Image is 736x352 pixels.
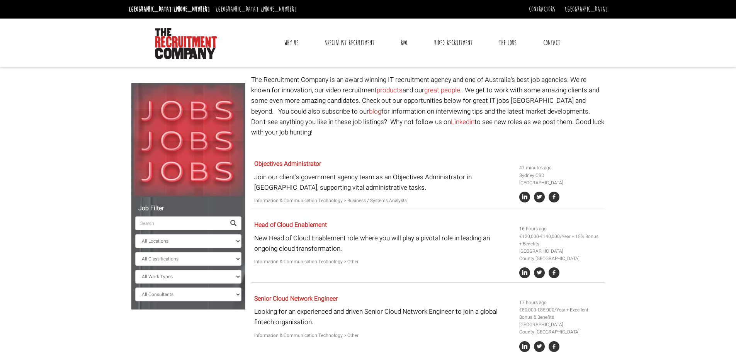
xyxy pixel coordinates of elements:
li: [GEOGRAPHIC_DATA]: [127,3,212,15]
h5: Job Filter [135,205,241,212]
p: The Recruitment Company is an award winning IT recruitment agency and one of Australia's best job... [251,75,605,138]
li: 17 hours ago [519,299,602,306]
li: €80,000-€85,000/Year + Excellent Bonus & Benefits [519,306,602,321]
a: Video Recruitment [428,33,478,53]
a: Head of Cloud Enablement [254,220,327,230]
p: Looking for an experienced and driven Senior Cloud Network Engineer to join a global fintech orga... [254,306,513,327]
a: Senior Cloud Network Engineer [254,294,338,303]
p: Information & Communication Technology > Other [254,332,513,339]
a: blog [369,107,381,116]
a: Linkedin [451,117,474,127]
p: New Head of Cloud Enablement role where you will play a pivotal role in leading an ongoing cloud ... [254,233,513,254]
a: products [377,85,403,95]
p: Join our client's government agency team as an Objectives Administrator in [GEOGRAPHIC_DATA], sup... [254,172,513,193]
li: [GEOGRAPHIC_DATA] County [GEOGRAPHIC_DATA] [519,321,602,336]
a: Why Us [278,33,304,53]
li: 47 minutes ago [519,164,602,172]
li: [GEOGRAPHIC_DATA] County [GEOGRAPHIC_DATA] [519,248,602,262]
img: The Recruitment Company [155,28,217,59]
a: Contact [537,33,566,53]
a: [GEOGRAPHIC_DATA] [565,5,608,14]
li: 16 hours ago [519,225,602,233]
li: €120,000-€140,000/Year + 15% Bonus + Benefits [519,233,602,248]
p: Information & Communication Technology > Business / Systems Analysts [254,197,513,204]
a: Objectives Administrator [254,159,321,168]
a: Contractors [529,5,555,14]
input: Search [135,216,226,230]
img: Jobs, Jobs, Jobs [131,83,245,197]
a: Specialist Recruitment [319,33,380,53]
a: [PHONE_NUMBER] [173,5,210,14]
li: Sydney CBD [GEOGRAPHIC_DATA] [519,172,602,187]
a: The Jobs [493,33,522,53]
a: [PHONE_NUMBER] [260,5,297,14]
a: RPO [395,33,413,53]
p: Information & Communication Technology > Other [254,258,513,265]
a: great people [424,85,460,95]
li: [GEOGRAPHIC_DATA]: [214,3,299,15]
